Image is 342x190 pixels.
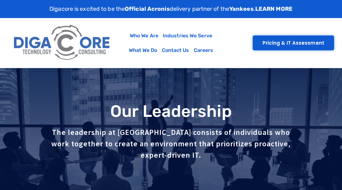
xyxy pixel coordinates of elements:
a: What We Do [127,43,160,58]
nav: Menu [117,28,225,58]
strong: Official Acronis [125,5,170,12]
a: Who We Are [128,28,161,43]
a: Pricing & IT Assessment [253,35,334,50]
a: Contact Us [160,43,192,58]
h1: Our Leadership [3,102,339,120]
p: The leadership at [GEOGRAPHIC_DATA] consists of individuals who work together to create an enviro... [45,127,297,161]
a: Industries We Serve [161,28,214,43]
strong: Yankees [229,5,254,12]
a: Careers [192,43,216,58]
span: Pricing & IT Assessment [263,41,324,45]
p: Digacore is excited to be the delivery partner of the . [49,5,293,13]
a: LEARN MORE [255,5,293,12]
img: Digacore Logo [11,21,113,65]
